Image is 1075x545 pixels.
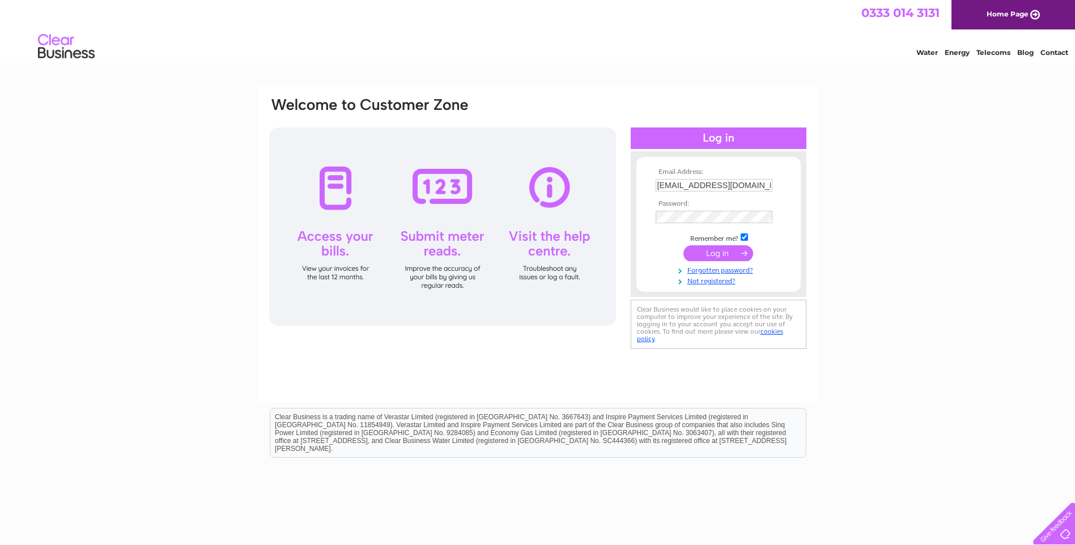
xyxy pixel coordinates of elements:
[976,48,1010,57] a: Telecoms
[631,300,806,349] div: Clear Business would like to place cookies on your computer to improve your experience of the sit...
[1040,48,1068,57] a: Contact
[656,264,784,275] a: Forgotten password?
[945,48,970,57] a: Energy
[656,275,784,286] a: Not registered?
[916,48,938,57] a: Water
[653,200,784,208] th: Password:
[653,168,784,176] th: Email Address:
[653,232,784,243] td: Remember me?
[637,327,783,343] a: cookies policy
[37,29,95,64] img: logo.png
[270,6,806,55] div: Clear Business is a trading name of Verastar Limited (registered in [GEOGRAPHIC_DATA] No. 3667643...
[861,6,940,20] a: 0333 014 3131
[1017,48,1034,57] a: Blog
[683,245,753,261] input: Submit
